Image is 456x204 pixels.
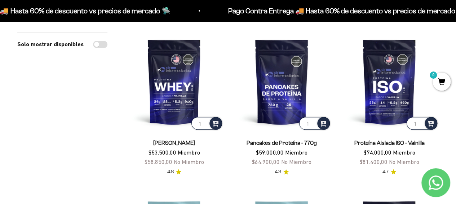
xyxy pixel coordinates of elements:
span: $74.000,00 [363,149,391,156]
span: 4.3 [275,168,281,176]
img: Proteína Whey - Vainilla [125,32,223,131]
span: $81.400,00 [359,159,387,165]
span: $59.000,00 [256,149,284,156]
span: No Miembro [389,159,419,165]
a: 4.84.8 de 5.0 estrellas [167,168,181,176]
span: 4.8 [167,168,174,176]
span: $53.500,00 [149,149,176,156]
span: Miembro [285,149,307,156]
span: No Miembro [281,159,311,165]
a: Pancakes de Proteína - 770g [247,140,317,146]
span: 4.7 [382,168,389,176]
span: No Miembro [174,159,204,165]
span: Miembro [178,149,200,156]
a: 4.74.7 de 5.0 estrellas [382,168,396,176]
a: Proteína Aislada ISO - Vainilla [354,140,424,146]
span: $64.900,00 [252,159,280,165]
span: Miembro [393,149,415,156]
a: 4.34.3 de 5.0 estrellas [275,168,289,176]
label: Solo mostrar disponibles [17,40,84,49]
a: 0 [433,78,451,86]
img: Proteína Aislada ISO - Vainilla [340,32,439,131]
mark: 0 [429,71,438,79]
a: [PERSON_NAME] [153,140,195,146]
img: Pancakes de Proteína - 770g [232,32,331,131]
span: $58.850,00 [145,159,172,165]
